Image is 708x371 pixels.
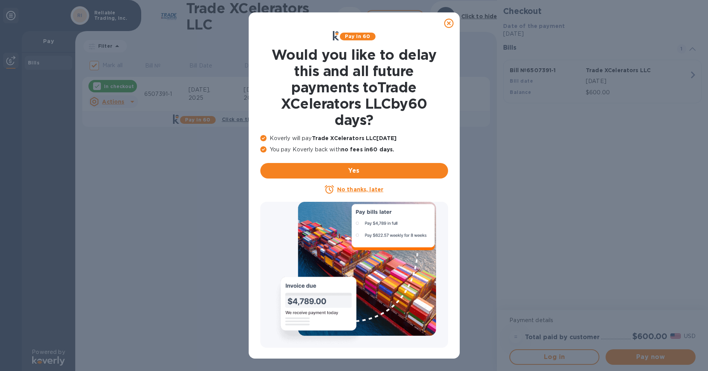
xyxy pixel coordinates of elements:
b: Pay in 60 [345,33,370,39]
button: Yes [260,163,448,179]
p: Koverly will pay [260,134,448,142]
p: You pay Koverly back with [260,146,448,154]
b: Trade XCelerators LLC [DATE] [312,135,397,141]
span: Yes [267,166,442,175]
b: no fees in 60 days . [341,146,394,153]
u: No thanks, later [337,186,383,192]
h1: Would you like to delay this and all future payments to Trade XCelerators LLC by 60 days ? [260,47,448,128]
